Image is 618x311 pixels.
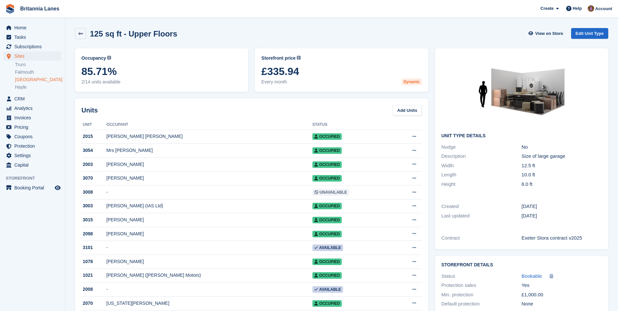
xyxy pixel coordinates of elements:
[441,203,522,210] div: Created
[441,143,522,151] div: Nudge
[312,217,342,223] span: Occupied
[18,3,62,14] a: Britannia Lanes
[522,203,602,210] div: [DATE]
[14,123,53,132] span: Pricing
[441,282,522,289] div: Protection sales
[81,120,107,130] th: Unit
[3,104,62,113] a: menu
[441,234,522,242] div: Contract
[81,258,107,265] div: 1078
[81,300,107,307] div: 2070
[107,241,312,255] td: -
[14,42,53,51] span: Subscriptions
[528,28,566,39] a: View on Store
[14,52,53,61] span: Sites
[522,291,602,299] div: £1,000.00
[107,283,312,297] td: -
[297,56,301,60] img: icon-info-grey-7440780725fd019a000dd9b08b2336e03edf1995a4989e88bcd33f0948082b44.svg
[522,300,602,308] div: None
[312,259,342,265] span: Occupied
[261,66,422,77] span: £335.94
[14,183,53,192] span: Booking Portal
[5,4,15,14] img: stora-icon-8386f47178a22dfd0bd8f6a31ec36ba5ce8667c1dd55bd0f319d3a0aa187defe.svg
[540,5,553,12] span: Create
[107,175,312,182] div: [PERSON_NAME]
[6,175,65,182] span: Storefront
[595,6,612,12] span: Account
[522,234,602,242] div: Exeter Stora contract v2025
[54,184,62,192] a: Preview store
[107,56,111,60] img: icon-info-grey-7440780725fd019a000dd9b08b2336e03edf1995a4989e88bcd33f0948082b44.svg
[441,291,522,299] div: Min. protection
[14,132,53,141] span: Coupons
[312,120,392,130] th: Status
[81,105,98,115] h2: Units
[312,189,349,196] span: Unavailable
[522,171,602,179] div: 10.0 ft
[15,77,62,83] a: [GEOGRAPHIC_DATA]
[107,185,312,200] td: -
[107,216,312,223] div: [PERSON_NAME]
[588,5,594,12] img: Andy Collier
[522,212,602,220] div: [DATE]
[81,161,107,168] div: 2003
[473,55,570,128] img: 125-sqft-unit.jpg
[522,273,542,280] a: Bookable
[3,23,62,32] a: menu
[81,79,242,85] span: 2/14 units available
[14,94,53,103] span: CRM
[81,55,106,62] span: Occupancy
[81,230,107,237] div: 2098
[441,133,602,139] h2: Unit Type details
[3,113,62,122] a: menu
[312,231,342,237] span: Occupied
[107,230,312,237] div: [PERSON_NAME]
[312,147,342,154] span: Occupied
[14,113,53,122] span: Invoices
[3,52,62,61] a: menu
[522,181,602,188] div: 8.0 ft
[81,216,107,223] div: 3015
[441,300,522,308] div: Default protection
[14,151,53,160] span: Settings
[14,141,53,151] span: Protection
[441,262,602,268] h2: Storefront Details
[3,160,62,170] a: menu
[81,133,107,140] div: 2015
[107,120,312,130] th: Occupant
[81,272,107,279] div: 1021
[107,147,312,154] div: Mrs [PERSON_NAME]
[312,161,342,168] span: Occupied
[312,244,343,251] span: Available
[107,202,312,209] div: [PERSON_NAME] (IAS Ltd)
[81,244,107,251] div: 3101
[393,105,422,116] a: Add Units
[81,189,107,196] div: 3008
[14,33,53,42] span: Tasks
[441,273,522,280] div: Status
[3,183,62,192] a: menu
[107,300,312,307] div: [US_STATE][PERSON_NAME]
[81,175,107,182] div: 3070
[312,133,342,140] span: Occupied
[90,29,177,38] h2: 125 sq ft - Upper Floors
[441,212,522,220] div: Last updated
[3,132,62,141] a: menu
[81,147,107,154] div: 3054
[3,33,62,42] a: menu
[522,143,602,151] div: No
[3,141,62,151] a: menu
[14,104,53,113] span: Analytics
[81,202,107,209] div: 3003
[441,181,522,188] div: Height
[441,162,522,170] div: Width
[571,28,608,39] a: Edit Unit Type
[14,23,53,32] span: Home
[3,151,62,160] a: menu
[3,94,62,103] a: menu
[312,175,342,182] span: Occupied
[522,282,602,289] div: Yes
[573,5,582,12] span: Help
[107,133,312,140] div: [PERSON_NAME] [PERSON_NAME]
[522,153,602,160] div: Size of large garage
